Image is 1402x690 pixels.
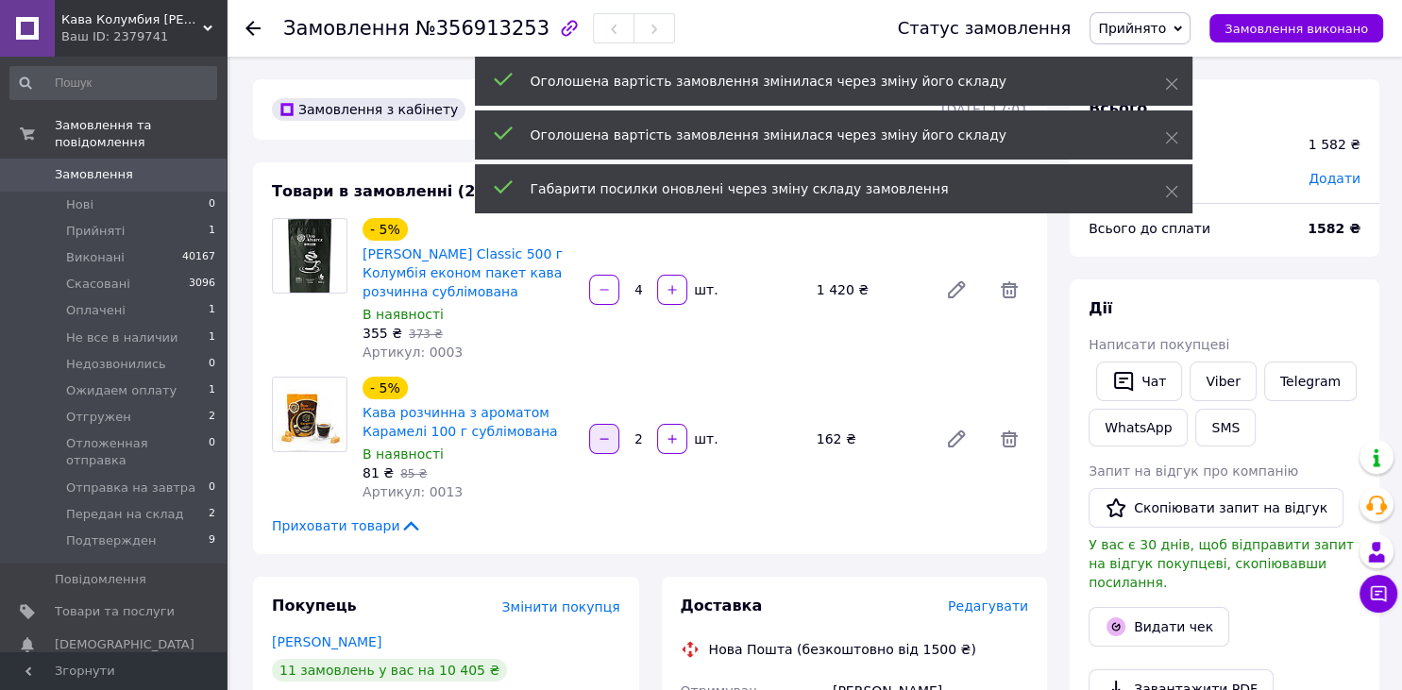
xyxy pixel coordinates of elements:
span: 0 [209,480,215,496]
div: Оголошена вартість замовлення змінилася через зміну його складу [531,72,1118,91]
div: Замовлення з кабінету [272,98,465,121]
div: Габарити посилки оновлені через зміну складу замовлення [531,179,1118,198]
div: Повернутися назад [245,19,261,38]
span: Товари в замовленні (2) [272,182,482,200]
span: Кава Колумбия Дон Альварез [61,11,203,28]
span: Додати [1309,171,1360,186]
span: Виконані [66,249,125,266]
div: Оголошена вартість замовлення змінилася через зміну його складу [531,126,1118,144]
div: Ваш ID: 2379741 [61,28,227,45]
button: Видати чек [1089,607,1229,647]
span: В наявності [363,446,444,462]
span: Ожидаем оплату [66,382,177,399]
span: 3096 [189,276,215,293]
span: [DEMOGRAPHIC_DATA] [55,636,194,653]
span: Приховати товари [272,516,422,535]
img: Don Alvarez Classic 500 г Колумбія економ пакет кава розчинна сублімована [288,219,331,293]
span: Повідомлення [55,571,146,588]
span: Покупець [272,597,357,614]
button: Чат з покупцем [1360,575,1397,613]
span: Замовлення [283,17,410,40]
button: Замовлення виконано [1209,14,1383,42]
span: 9 [209,532,215,549]
span: Написати покупцеві [1089,337,1229,352]
span: 0 [209,435,215,469]
span: Видалити [990,271,1028,309]
span: 2 [209,409,215,426]
span: 1 [209,223,215,240]
span: Видалити [990,420,1028,458]
span: Запит на відгук про компанію [1089,463,1298,479]
span: Артикул: 0013 [363,484,463,499]
button: Скопіювати запит на відгук [1089,488,1343,528]
span: Отложенная отправка [66,435,209,469]
span: 355 ₴ [363,326,402,341]
span: 1 [209,329,215,346]
span: Змінити покупця [502,599,620,614]
span: Редагувати [948,598,1028,614]
span: Нові [66,196,93,213]
span: Товари та послуги [55,603,175,620]
a: Редагувати [937,271,975,309]
span: У вас є 30 днів, щоб відправити запит на відгук покупцеві, скопіювавши посилання. [1089,537,1354,590]
span: Доставка [681,597,763,614]
span: Отгружен [66,409,131,426]
div: Нова Пошта (безкоштовно від 1500 ₴) [704,640,981,659]
span: 81 ₴ [363,465,394,480]
a: Viber [1190,362,1256,401]
span: 85 ₴ [400,467,427,480]
span: №356913253 [415,17,549,40]
span: Отправка на завтра [66,480,195,496]
input: Пошук [9,66,217,100]
span: Передан на склад [66,506,183,523]
button: SMS [1195,409,1256,446]
span: 1 [209,302,215,319]
span: Замовлення [55,166,133,183]
span: Недозвонились [66,356,166,373]
span: Замовлення виконано [1225,22,1368,36]
a: Telegram [1264,362,1357,401]
div: 1 582 ₴ [1309,135,1360,154]
div: Статус замовлення [898,19,1072,38]
div: 11 замовлень у вас на 10 405 ₴ [272,659,507,682]
span: Не все в наличии [66,329,177,346]
span: Прийняті [66,223,125,240]
span: 0 [209,356,215,373]
div: 162 ₴ [809,426,930,452]
span: Дії [1089,299,1112,317]
span: 1 [209,382,215,399]
a: Кава розчинна з ароматом Карамелі 100 г сублімована [363,405,558,439]
div: шт. [689,280,719,299]
a: [PERSON_NAME] [272,634,381,649]
span: 40167 [182,249,215,266]
button: Чат [1096,362,1182,401]
span: В наявності [363,307,444,322]
span: 0 [209,196,215,213]
span: Подтвержден [66,532,156,549]
a: Редагувати [937,420,975,458]
span: Артикул: 0003 [363,345,463,360]
span: 373 ₴ [409,328,443,341]
img: Кава розчинна з ароматом Карамелі 100 г сублімована [273,378,346,451]
a: [PERSON_NAME] Classic 500 г Колумбія економ пакет кава розчинна сублімована [363,246,563,299]
b: 1582 ₴ [1308,221,1360,236]
span: Прийнято [1098,21,1166,36]
span: Скасовані [66,276,130,293]
span: Оплачені [66,302,126,319]
div: шт. [689,429,719,448]
div: - 5% [363,218,408,241]
span: Всього до сплати [1089,221,1210,236]
span: 2 [209,506,215,523]
a: WhatsApp [1089,409,1188,446]
span: Замовлення та повідомлення [55,117,227,151]
div: 1 420 ₴ [809,277,930,303]
div: - 5% [363,377,408,399]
